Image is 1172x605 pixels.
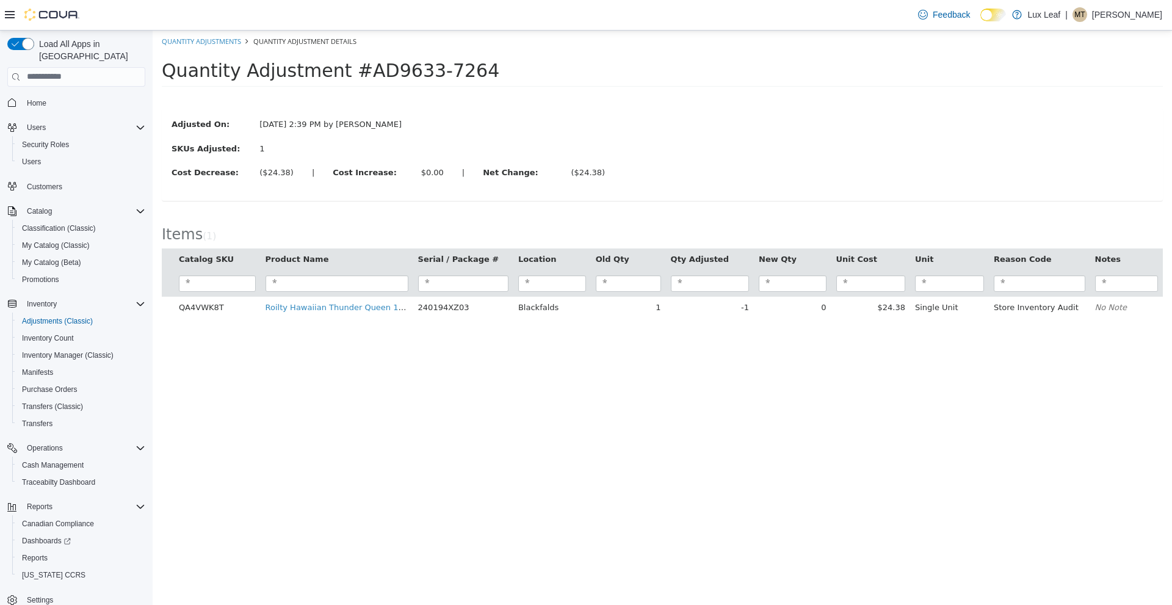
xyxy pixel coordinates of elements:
[12,271,150,288] button: Promotions
[27,443,63,453] span: Operations
[10,136,98,148] label: Cost Decrease:
[12,567,150,584] button: [US_STATE] CCRS
[366,223,406,235] button: Location
[12,254,150,271] button: My Catalog (Beta)
[266,223,349,235] button: Serial / Package #
[22,120,145,135] span: Users
[17,458,145,473] span: Cash Management
[171,136,259,148] label: Cost Increase:
[17,272,64,287] a: Promotions
[12,153,150,170] button: Users
[17,314,98,328] a: Adjustments (Classic)
[27,206,52,216] span: Catalog
[22,441,145,455] span: Operations
[22,275,59,284] span: Promotions
[22,460,84,470] span: Cash Management
[419,136,453,148] div: ($24.38)
[54,200,60,211] span: 1
[261,266,361,288] td: 240194XZ03
[17,568,145,582] span: Washington CCRS
[17,382,82,397] a: Purchase Orders
[22,519,94,529] span: Canadian Compliance
[22,477,95,487] span: Traceabilty Dashboard
[17,399,145,414] span: Transfers (Classic)
[12,457,150,474] button: Cash Management
[22,204,145,219] span: Catalog
[17,475,100,490] a: Traceabilty Dashboard
[22,441,68,455] button: Operations
[17,399,88,414] a: Transfers (Classic)
[913,2,975,27] a: Feedback
[17,221,145,236] span: Classification (Classic)
[22,204,57,219] button: Catalog
[443,223,479,235] button: Old Qty
[17,255,86,270] a: My Catalog (Beta)
[113,223,179,235] button: Product Name
[758,266,836,288] td: Single Unit
[12,398,150,415] button: Transfers (Classic)
[269,136,291,148] div: $0.00
[12,313,150,330] button: Adjustments (Classic)
[2,295,150,313] button: Inventory
[1073,7,1087,22] div: Marissa Trottier
[27,123,46,132] span: Users
[50,200,63,211] small: ( )
[101,6,204,15] span: Quantity Adjustment Details
[942,223,971,235] button: Notes
[12,515,150,532] button: Canadian Compliance
[12,364,150,381] button: Manifests
[26,223,84,235] button: Catalog SKU
[17,516,99,531] a: Canadian Compliance
[2,440,150,457] button: Operations
[679,266,758,288] td: $24.38
[12,415,150,432] button: Transfers
[113,272,358,281] a: Roilty Hawaiian Thunder Queen 1.0 G Prefilled Vape Cartridge
[17,154,145,169] span: Users
[27,595,53,605] span: Settings
[17,154,46,169] a: Users
[12,532,150,549] a: Dashboards
[22,385,78,394] span: Purchase Orders
[22,536,71,546] span: Dashboards
[21,266,108,288] td: QA4VWK8T
[22,499,145,514] span: Reports
[107,112,255,125] div: 1
[17,365,58,380] a: Manifests
[438,266,513,288] td: 1
[17,314,145,328] span: Adjustments (Classic)
[684,223,727,235] button: Unit Cost
[22,350,114,360] span: Inventory Manager (Classic)
[22,96,51,110] a: Home
[12,220,150,237] button: Classification (Classic)
[606,223,646,235] button: New Qty
[513,266,601,288] td: -1
[17,348,145,363] span: Inventory Manager (Classic)
[27,98,46,108] span: Home
[980,9,1006,21] input: Dark Mode
[300,136,321,148] label: |
[841,223,902,235] button: Reason Code
[518,223,579,235] button: Qty Adjusted
[10,112,98,125] label: SKUs Adjusted:
[22,553,48,563] span: Reports
[9,195,50,212] span: Items
[17,238,95,253] a: My Catalog (Classic)
[22,297,62,311] button: Inventory
[17,137,74,152] a: Security Roles
[12,549,150,567] button: Reports
[17,365,145,380] span: Manifests
[17,238,145,253] span: My Catalog (Classic)
[22,241,90,250] span: My Catalog (Classic)
[12,347,150,364] button: Inventory Manager (Classic)
[762,223,783,235] button: Unit
[2,498,150,515] button: Reports
[17,331,79,346] a: Inventory Count
[12,330,150,347] button: Inventory Count
[2,203,150,220] button: Catalog
[12,237,150,254] button: My Catalog (Classic)
[22,499,57,514] button: Reports
[942,272,975,281] em: No Note
[22,179,67,194] a: Customers
[22,120,51,135] button: Users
